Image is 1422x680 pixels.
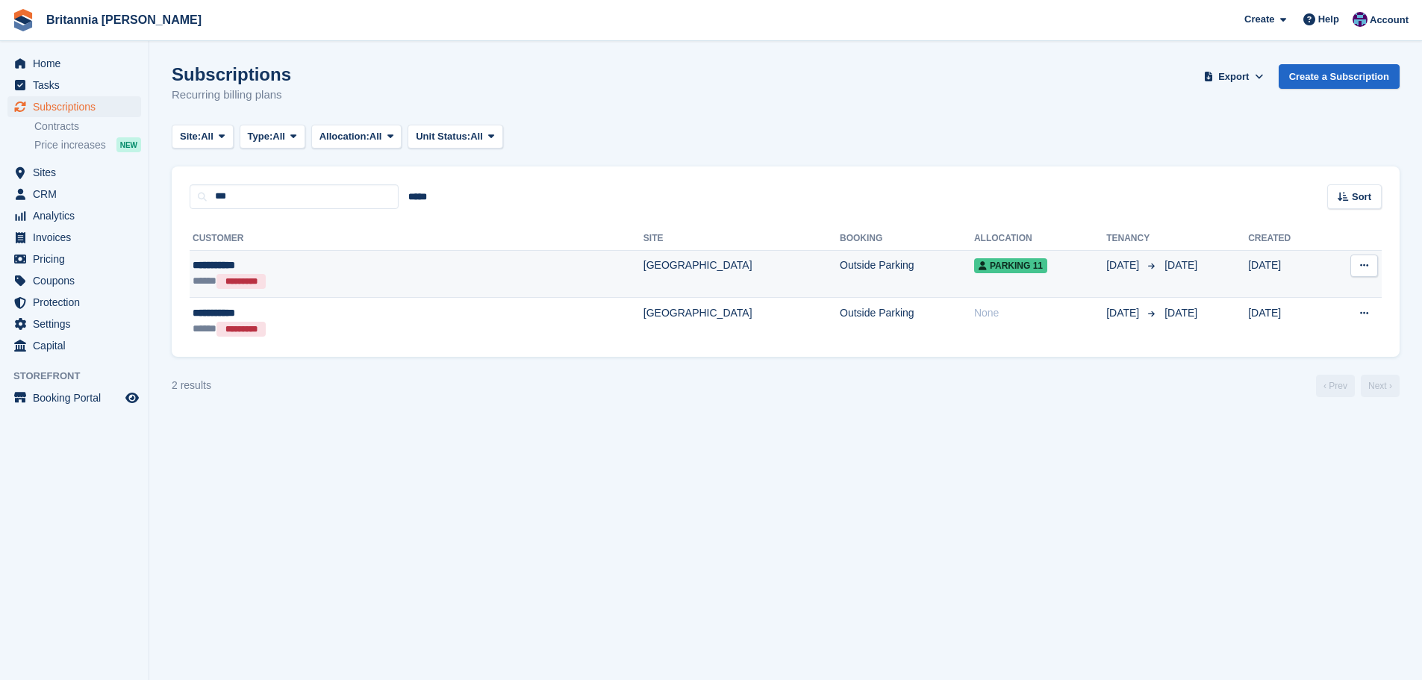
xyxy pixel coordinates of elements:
a: Next [1361,375,1400,397]
a: menu [7,184,141,205]
img: stora-icon-8386f47178a22dfd0bd8f6a31ec36ba5ce8667c1dd55bd0f319d3a0aa187defe.svg [12,9,34,31]
div: 2 results [172,378,211,393]
a: Preview store [123,389,141,407]
span: Unit Status: [416,129,470,144]
td: [DATE] [1248,250,1325,298]
span: CRM [33,184,122,205]
a: menu [7,205,141,226]
span: Booking Portal [33,387,122,408]
img: Becca Clark [1353,12,1368,27]
span: All [470,129,483,144]
button: Site: All [172,125,234,149]
p: Recurring billing plans [172,87,291,104]
button: Allocation: All [311,125,402,149]
a: menu [7,53,141,74]
td: [DATE] [1248,298,1325,345]
span: Sites [33,162,122,183]
td: [GEOGRAPHIC_DATA] [643,298,840,345]
span: Account [1370,13,1409,28]
span: All [201,129,213,144]
a: menu [7,162,141,183]
span: Settings [33,314,122,334]
div: NEW [116,137,141,152]
a: menu [7,75,141,96]
th: Tenancy [1106,227,1159,251]
td: Outside Parking [840,298,974,345]
span: Site: [180,129,201,144]
span: Create [1244,12,1274,27]
span: [DATE] [1106,305,1142,321]
span: All [272,129,285,144]
td: Outside Parking [840,250,974,298]
th: Created [1248,227,1325,251]
span: Storefront [13,369,149,384]
span: Tasks [33,75,122,96]
span: Capital [33,335,122,356]
a: Contracts [34,119,141,134]
th: Allocation [974,227,1106,251]
a: menu [7,227,141,248]
a: menu [7,249,141,269]
span: Export [1218,69,1249,84]
a: Previous [1316,375,1355,397]
span: [DATE] [1164,307,1197,319]
div: None [974,305,1106,321]
span: Subscriptions [33,96,122,117]
td: [GEOGRAPHIC_DATA] [643,250,840,298]
span: Coupons [33,270,122,291]
span: Sort [1352,190,1371,205]
th: Customer [190,227,643,251]
span: Invoices [33,227,122,248]
span: Pricing [33,249,122,269]
span: Parking 11 [974,258,1047,273]
a: menu [7,270,141,291]
a: Price increases NEW [34,137,141,153]
button: Type: All [240,125,305,149]
span: Type: [248,129,273,144]
button: Export [1201,64,1267,89]
th: Booking [840,227,974,251]
a: menu [7,314,141,334]
a: menu [7,387,141,408]
th: Site [643,227,840,251]
nav: Page [1313,375,1403,397]
a: menu [7,292,141,313]
span: Help [1318,12,1339,27]
a: Britannia [PERSON_NAME] [40,7,208,32]
span: All [369,129,382,144]
span: [DATE] [1106,258,1142,273]
a: Create a Subscription [1279,64,1400,89]
span: Protection [33,292,122,313]
button: Unit Status: All [408,125,502,149]
span: Analytics [33,205,122,226]
h1: Subscriptions [172,64,291,84]
span: [DATE] [1164,259,1197,271]
span: Home [33,53,122,74]
span: Price increases [34,138,106,152]
span: Allocation: [319,129,369,144]
a: menu [7,335,141,356]
a: menu [7,96,141,117]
